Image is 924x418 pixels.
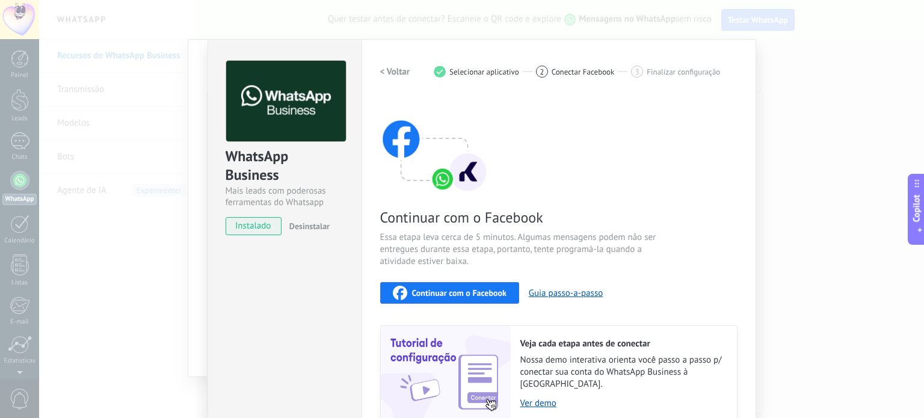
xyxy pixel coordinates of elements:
[380,66,410,78] h2: < Voltar
[226,147,344,185] div: WhatsApp Business
[226,217,281,235] span: instalado
[635,67,639,77] span: 3
[380,61,410,82] button: < Voltar
[529,287,603,299] button: Guia passo-a-passo
[380,282,519,304] button: Continuar com o Facebook
[449,67,519,76] span: Selecionar aplicativo
[380,208,667,227] span: Continuar com o Facebook
[520,398,725,409] a: Ver demo
[412,289,507,297] span: Continuar com o Facebook
[285,217,330,235] button: Desinstalar
[540,67,544,77] span: 2
[552,67,615,76] span: Conectar Facebook
[380,232,667,268] span: Essa etapa leva cerca de 5 minutos. Algumas mensagens podem não ser entregues durante essa etapa,...
[226,185,344,208] div: Mais leads com poderosas ferramentas do Whatsapp
[520,338,725,349] h2: Veja cada etapa antes de conectar
[289,221,330,232] span: Desinstalar
[226,61,346,142] img: logo_main.png
[520,354,725,390] span: Nossa demo interativa orienta você passo a passo p/ conectar sua conta do WhatsApp Business à [GE...
[647,67,720,76] span: Finalizar configuração
[380,97,488,193] img: connect with facebook
[911,194,923,222] span: Copilot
